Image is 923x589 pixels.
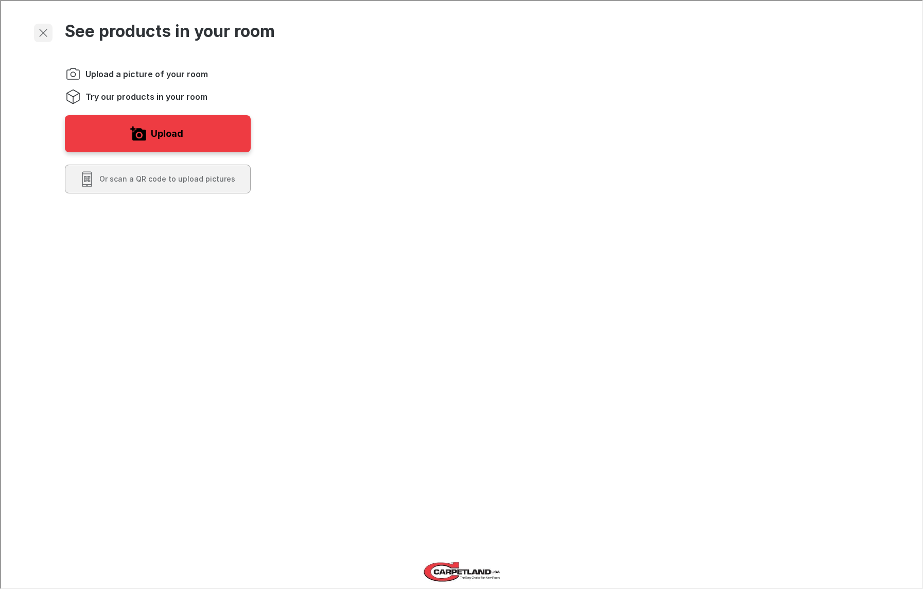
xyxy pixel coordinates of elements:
span: Try our products in your room [84,90,206,101]
button: Scan a QR code to upload pictures [64,164,250,192]
button: Upload a picture of your room [64,114,250,151]
button: Exit visualizer [33,23,51,41]
a: Visit Carpetland USA homepage [420,560,502,581]
span: Upload a picture of your room [84,67,207,79]
ol: Instructions [64,65,250,104]
label: Upload [150,124,182,141]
